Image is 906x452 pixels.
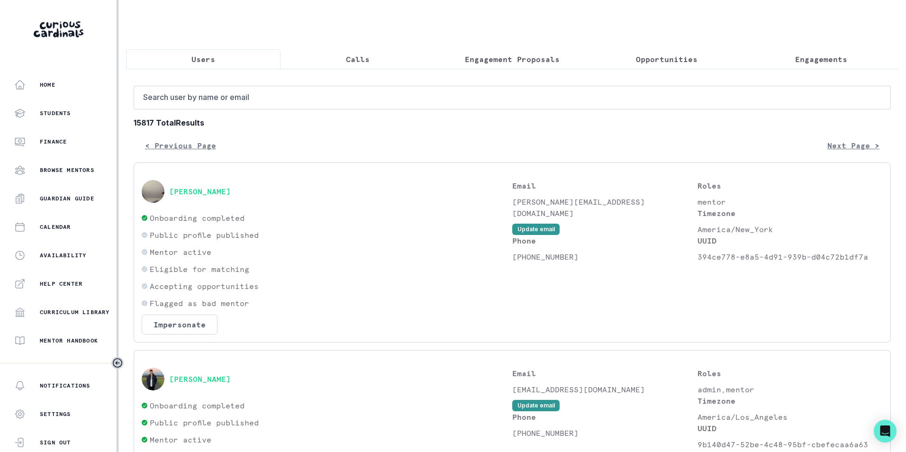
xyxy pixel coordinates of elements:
[698,423,883,434] p: UUID
[150,263,249,275] p: Eligible for matching
[698,208,883,219] p: Timezone
[512,400,560,411] button: Update email
[150,246,211,258] p: Mentor active
[150,434,211,445] p: Mentor active
[40,382,91,389] p: Notifications
[150,229,259,241] p: Public profile published
[169,187,231,196] button: [PERSON_NAME]
[40,308,110,316] p: Curriculum Library
[795,54,847,65] p: Engagements
[465,54,560,65] p: Engagement Proposals
[40,138,67,145] p: Finance
[698,395,883,407] p: Timezone
[150,400,245,411] p: Onboarding completed
[40,109,71,117] p: Students
[40,280,82,288] p: Help Center
[134,117,891,128] b: 15817 Total Results
[698,439,883,450] p: 9b140d47-52be-4c48-95bf-cbefecaa6a63
[150,417,259,428] p: Public profile published
[142,315,217,334] button: Impersonate
[40,81,55,89] p: Home
[150,280,259,292] p: Accepting opportunities
[40,439,71,446] p: Sign Out
[698,180,883,191] p: Roles
[512,180,698,191] p: Email
[191,54,215,65] p: Users
[150,212,245,224] p: Onboarding completed
[698,196,883,208] p: mentor
[40,223,71,231] p: Calendar
[698,224,883,235] p: America/New_York
[698,384,883,395] p: admin,mentor
[512,224,560,235] button: Update email
[636,54,698,65] p: Opportunities
[698,411,883,423] p: America/Los_Angeles
[40,166,94,174] p: Browse Mentors
[169,374,231,384] button: [PERSON_NAME]
[512,427,698,439] p: [PHONE_NUMBER]
[134,136,227,155] button: < Previous Page
[40,337,98,344] p: Mentor Handbook
[150,298,249,309] p: Flagged as bad mentor
[816,136,891,155] button: Next Page >
[698,235,883,246] p: UUID
[512,384,698,395] p: [EMAIL_ADDRESS][DOMAIN_NAME]
[111,357,124,369] button: Toggle sidebar
[40,195,94,202] p: Guardian Guide
[40,410,71,418] p: Settings
[512,368,698,379] p: Email
[512,235,698,246] p: Phone
[512,196,698,219] p: [PERSON_NAME][EMAIL_ADDRESS][DOMAIN_NAME]
[34,21,83,37] img: Curious Cardinals Logo
[874,420,897,443] div: Open Intercom Messenger
[512,251,698,262] p: [PHONE_NUMBER]
[346,54,370,65] p: Calls
[698,251,883,262] p: 394ce778-e8a5-4d91-939b-d04c72b1df7a
[512,411,698,423] p: Phone
[698,368,883,379] p: Roles
[40,252,86,259] p: Availability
